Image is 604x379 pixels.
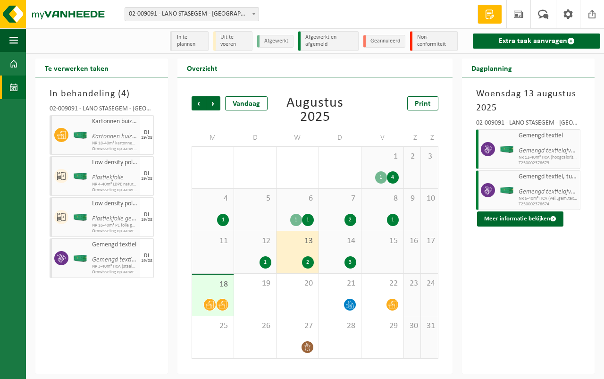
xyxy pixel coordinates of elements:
[144,171,149,177] div: DI
[239,194,271,204] span: 5
[476,120,580,129] div: 02-009091 - LANO STASEGEM - [GEOGRAPHIC_DATA]
[92,241,137,249] span: Gemengd textiel
[192,96,206,110] span: Vorige
[519,147,592,154] i: Gemengd textielafval (HCA)
[519,155,578,160] span: NR 12-40m³ HCA (hoogcalorische restfractie)-binnen-poort 203
[519,160,578,166] span: T250002378673
[144,212,149,218] div: DI
[344,214,356,226] div: 2
[409,236,416,246] span: 16
[409,152,416,162] span: 2
[197,194,229,204] span: 4
[141,135,152,140] div: 19/08
[35,59,118,77] h2: Te verwerken taken
[319,129,361,146] td: D
[415,100,431,108] span: Print
[144,130,149,135] div: DI
[206,96,220,110] span: Volgende
[213,31,252,51] li: Uit te voeren
[375,171,387,184] div: 1
[239,236,271,246] span: 12
[519,196,578,202] span: NR 6-40m³ HCA (vel.,gem.textiel, tuft(rol))-binnen poort 101
[500,187,514,194] img: HK-XC-40-GN-00
[477,211,563,227] button: Meer informatie bekijken
[239,321,271,331] span: 26
[324,194,356,204] span: 7
[192,129,234,146] td: M
[519,132,578,140] span: Gemengd textiel
[519,202,578,207] span: T250002378674
[410,31,458,51] li: Non-conformiteit
[426,321,433,331] span: 31
[519,173,578,181] span: Gemengd textiel, tuft (rol)
[409,321,416,331] span: 30
[387,214,399,226] div: 1
[344,256,356,269] div: 3
[281,236,314,246] span: 13
[302,214,314,226] div: 1
[281,321,314,331] span: 27
[324,278,356,289] span: 21
[366,321,399,331] span: 29
[473,34,600,49] a: Extra taak aanvragen
[234,129,277,146] td: D
[92,270,137,275] span: Omwisseling op aanvraag
[197,236,229,246] span: 11
[324,321,356,331] span: 28
[281,194,314,204] span: 6
[73,214,87,221] img: HK-XC-40-GN-00
[92,215,148,222] i: Plastiekfolie gekleurd
[426,152,433,162] span: 3
[277,129,319,146] td: W
[281,278,314,289] span: 20
[92,146,137,152] span: Omwisseling op aanvraag
[73,132,87,139] img: HK-XC-40-GN-00
[92,118,137,126] span: Kartonnen buizen
[141,218,152,222] div: 19/08
[50,106,154,115] div: 02-009091 - LANO STASEGEM - [GEOGRAPHIC_DATA]
[92,182,137,187] span: NR 4-40m³ LDPE naturel (balen)-poort 400 A
[125,8,259,21] span: 02-009091 - LANO STASEGEM - HARELBEKE
[426,278,433,289] span: 24
[302,256,314,269] div: 2
[476,87,580,115] h3: Woensdag 13 augustus 2025
[144,253,149,259] div: DI
[73,173,87,180] img: HK-XC-40-GN-00
[366,278,399,289] span: 22
[260,256,271,269] div: 1
[426,236,433,246] span: 17
[121,89,126,99] span: 4
[92,256,166,263] i: Gemengd textielafval (HCA)
[366,152,399,162] span: 1
[225,96,268,110] div: Vandaag
[257,35,294,48] li: Afgewerkt
[366,236,399,246] span: 15
[366,194,399,204] span: 8
[73,255,87,262] img: HK-XC-40-GN-00
[92,133,139,140] i: Kartonnen hulzen
[141,177,152,181] div: 19/08
[387,171,399,184] div: 4
[239,278,271,289] span: 19
[290,214,302,226] div: 1
[426,194,433,204] span: 10
[92,228,137,234] span: Omwisseling op aanvraag
[324,236,356,246] span: 14
[197,321,229,331] span: 25
[92,187,137,193] span: Omwisseling op aanvraag
[197,279,229,290] span: 18
[92,174,124,181] i: Plastiekfolie
[217,214,229,226] div: 1
[92,141,137,146] span: NR 18-40m³ kartonnen hulzen-poort 504
[404,129,421,146] td: Z
[275,96,355,125] div: Augustus 2025
[125,7,259,21] span: 02-009091 - LANO STASEGEM - HARELBEKE
[500,146,514,153] img: HK-XC-40-GN-00
[92,159,137,167] span: Low density polyethyleen (LDPE) folie, los, naturel
[462,59,521,77] h2: Dagplanning
[92,264,137,270] span: NR 3-40m³ HCA (staalkamer)-poort 654
[50,87,154,101] h3: In behandeling ( )
[298,31,359,51] li: Afgewerkt en afgemeld
[519,188,592,195] i: Gemengd textielafval (HCA)
[92,200,137,208] span: Low density polyethyleen (LDPE) folie, los, naturel/gekleurd (80/20)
